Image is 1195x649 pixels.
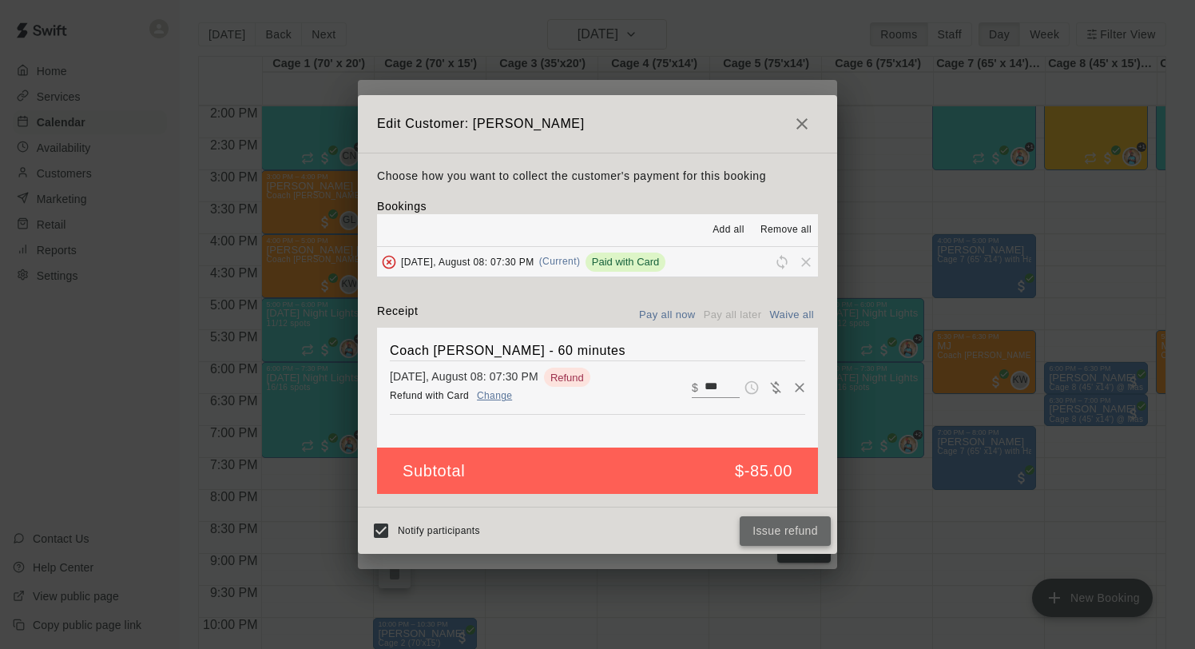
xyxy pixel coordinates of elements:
button: Pay all now [635,303,700,328]
p: [DATE], August 08: 07:30 PM [390,368,538,384]
p: $ [692,380,698,396]
span: Waive payment [764,380,788,394]
span: Notify participants [398,526,480,537]
span: Reschedule [770,255,794,267]
span: Refund [544,372,590,384]
button: Remove [788,376,812,400]
h2: Edit Customer: [PERSON_NAME] [358,95,837,153]
button: Add all [703,217,754,243]
label: Receipt [377,303,418,328]
button: Remove all [754,217,818,243]
h5: Subtotal [403,460,465,482]
span: To be removed [377,255,401,267]
p: Choose how you want to collect the customer's payment for this booking [377,166,818,186]
span: Add all [713,222,744,238]
span: Remove all [760,222,812,238]
span: Pay later [740,380,764,394]
span: [DATE], August 08: 07:30 PM [401,256,534,267]
button: Waive all [765,303,818,328]
button: Change [469,384,520,408]
span: Remove [794,255,818,267]
span: (Current) [539,256,581,267]
button: Issue refund [740,516,831,546]
span: Paid with Card [586,256,666,268]
button: To be removed[DATE], August 08: 07:30 PM(Current)Paid with CardRescheduleRemove [377,247,818,277]
label: Bookings [377,200,427,213]
span: Refund with Card [390,390,469,401]
h5: $-85.00 [735,460,792,482]
h6: Coach [PERSON_NAME] - 60 minutes [390,340,805,361]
